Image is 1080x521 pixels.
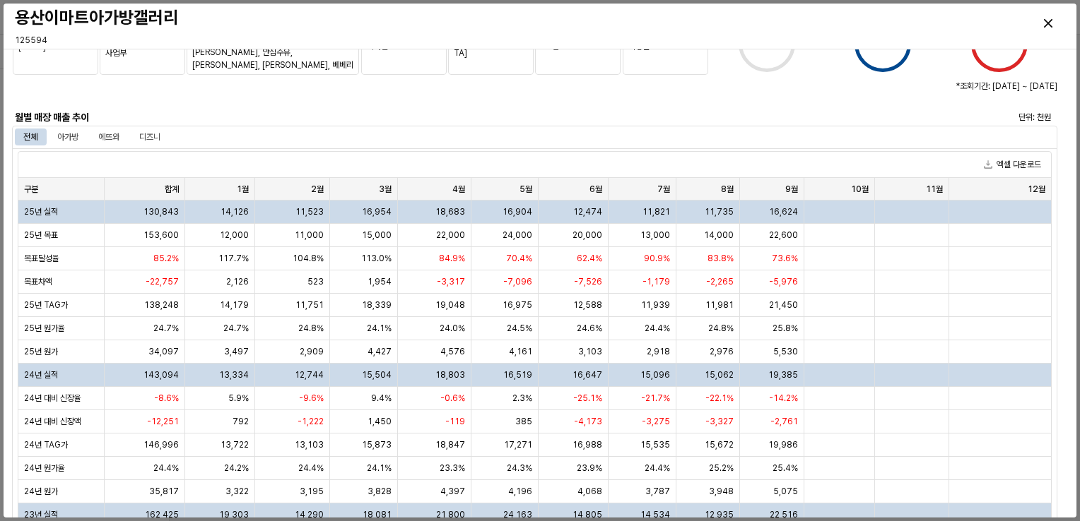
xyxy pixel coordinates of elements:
[1031,6,1065,40] button: Close
[367,40,441,53] p: 백화점
[148,346,179,357] span: 34,097
[926,183,943,194] span: 11월
[24,323,65,334] span: 25년 원가율
[715,16,819,72] div: Progress circle
[645,462,670,474] span: 24.4%
[153,323,179,334] span: 24.7%
[645,323,670,334] span: 24.4%
[785,183,798,194] span: 9월
[300,486,324,497] span: 3,195
[237,183,249,194] span: 1월
[368,486,392,497] span: 3,828
[770,509,798,520] span: 22,516
[705,393,734,404] span: -22.1%
[503,299,532,311] span: 16,975
[146,276,179,287] span: -22,757
[644,253,670,264] span: 90.9%
[440,346,465,357] span: 4,576
[24,183,38,194] span: 구분
[657,183,670,194] span: 7월
[105,34,180,59] p: 디즈니사업부, 아가방사업부
[708,323,734,334] span: 24.8%
[57,128,78,145] div: 아가방
[295,509,324,520] span: 14,290
[144,299,179,311] span: 138,248
[154,393,179,404] span: -8.6%
[90,128,128,145] div: 에뜨와
[436,229,465,241] span: 22,000
[24,346,58,357] span: 25년 원가
[503,229,532,241] span: 24,000
[830,16,935,72] div: Progress circle
[131,128,169,145] div: 디즈니
[758,35,776,52] text: 0
[709,462,734,474] span: 25.2%
[640,439,670,450] span: 15,535
[573,369,602,381] span: 16,647
[368,416,392,427] span: 1,450
[773,323,798,334] span: 25.8%
[224,462,249,474] span: 24.2%
[362,206,392,217] span: 16,954
[773,462,798,474] span: 25.4%
[15,8,800,28] h3: 용산이마트아가방갤러리
[769,206,798,217] span: 16,624
[435,299,465,311] span: 19,048
[888,111,1051,124] p: 단위: 천원
[508,486,532,497] span: 4,196
[440,323,465,334] span: 24.0%
[295,299,324,311] span: 11,751
[573,393,602,404] span: -25.1%
[307,276,324,287] span: 523
[367,462,392,474] span: 24.1%
[641,299,670,311] span: 11,939
[298,462,324,474] span: 24.4%
[24,439,68,450] span: 24년 TAG가
[24,486,58,497] span: 24년 원가
[223,323,249,334] span: 24.7%
[218,253,249,264] span: 117.7%
[573,299,602,311] span: 12,588
[706,276,734,287] span: -2,265
[573,509,602,520] span: 14,805
[705,416,734,427] span: -3,327
[24,206,58,217] span: 25년 실적
[153,462,179,474] span: 24.4%
[573,206,602,217] span: 12,474
[705,369,734,381] span: 15,062
[769,276,798,287] span: -5,976
[435,439,465,450] span: 18,847
[24,229,58,241] span: 25년 목표
[509,346,532,357] span: 4,161
[293,253,324,264] span: 104.8%
[772,253,798,264] span: 73.6%
[640,509,670,520] span: 14,534
[640,369,670,381] span: 15,096
[769,299,798,311] span: 21,450
[647,346,670,357] span: 2,918
[436,509,465,520] span: 21,800
[143,206,179,217] span: 130,843
[300,346,324,357] span: 2,909
[371,393,392,404] span: 9.4%
[577,462,602,474] span: 23.9%
[503,369,532,381] span: 16,519
[770,416,798,427] span: -2,761
[362,439,392,450] span: 15,873
[24,509,58,520] span: 23년 실적
[165,183,179,194] span: 합계
[24,253,59,264] span: 목표달성율
[1028,183,1045,194] span: 12월
[503,276,532,287] span: -7,096
[221,206,249,217] span: 14,126
[153,253,179,264] span: 85.2%
[219,509,249,520] span: 19,303
[796,80,1057,92] p: *조회기간: [DATE] ~ [DATE]
[368,346,392,357] span: 4,427
[642,206,670,217] span: 11,821
[24,276,52,287] span: 목표차액
[769,393,798,404] span: -14.2%
[507,462,532,474] span: 24.3%
[143,439,179,450] span: 146,996
[645,486,670,497] span: 3,787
